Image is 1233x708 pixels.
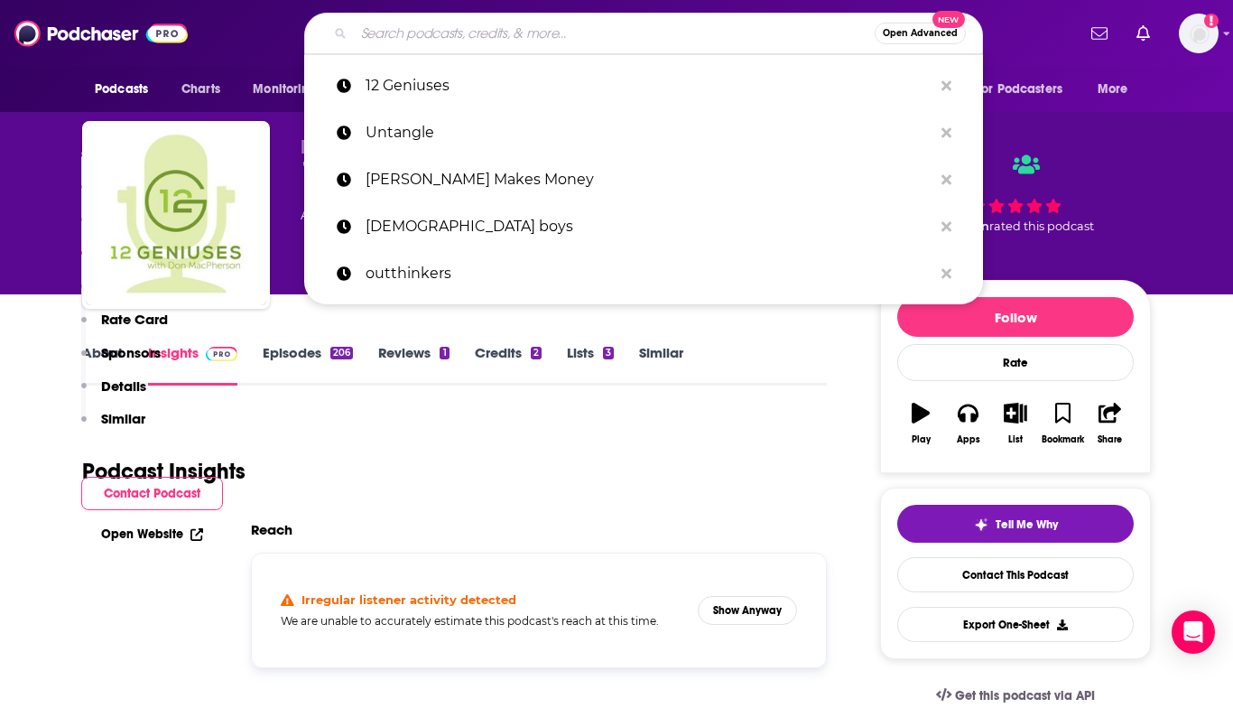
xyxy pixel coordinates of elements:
[304,13,983,54] div: Search podcasts, credits, & more...
[932,11,965,28] span: New
[992,391,1039,456] button: List
[366,109,932,156] p: Untangle
[240,72,340,107] button: open menu
[304,109,983,156] a: Untangle
[1172,610,1215,654] div: Open Intercom Messenger
[912,434,931,445] div: Play
[253,77,317,102] span: Monitoring
[955,688,1095,703] span: Get this podcast via API
[366,203,932,250] p: preacher boys
[304,203,983,250] a: [DEMOGRAPHIC_DATA] boys
[1098,434,1122,445] div: Share
[304,62,983,109] a: 12 Geniuses
[897,344,1134,381] div: Rate
[301,137,430,154] span: [PERSON_NAME]
[330,347,353,359] div: 206
[378,344,449,386] a: Reviews1
[304,156,983,203] a: [PERSON_NAME] Makes Money
[698,596,797,625] button: Show Anyway
[1087,391,1134,456] button: Share
[957,434,980,445] div: Apps
[976,77,1062,102] span: For Podcasters
[1042,434,1084,445] div: Bookmark
[366,250,932,297] p: outthinkers
[875,23,966,44] button: Open AdvancedNew
[101,344,161,361] p: Sponsors
[354,19,875,48] input: Search podcasts, credits, & more...
[301,204,677,226] div: A weekly podcast
[1129,18,1157,49] a: Show notifications dropdown
[81,377,146,411] button: Details
[101,377,146,395] p: Details
[440,347,449,359] div: 1
[263,344,353,386] a: Episodes206
[944,391,991,456] button: Apps
[897,297,1134,337] button: Follow
[897,391,944,456] button: Play
[366,62,932,109] p: 12 Geniuses
[82,72,172,107] button: open menu
[475,344,542,386] a: Credits2
[366,156,932,203] p: Travis Makes Money
[81,477,223,510] button: Contact Podcast
[531,347,542,359] div: 2
[996,517,1058,532] span: Tell Me Why
[181,77,220,102] span: Charts
[964,72,1089,107] button: open menu
[639,344,683,386] a: Similar
[95,77,148,102] span: Podcasts
[251,521,292,538] h2: Reach
[301,592,516,607] h4: Irregular listener activity detected
[1084,18,1115,49] a: Show notifications dropdown
[1179,14,1219,53] img: User Profile
[897,557,1134,592] a: Contact This Podcast
[1179,14,1219,53] span: Logged in as megcassidy
[1085,72,1151,107] button: open menu
[14,16,188,51] img: Podchaser - Follow, Share and Rate Podcasts
[1098,77,1128,102] span: More
[101,410,145,427] p: Similar
[567,344,614,386] a: Lists3
[1204,14,1219,28] svg: Add a profile image
[897,607,1134,642] button: Export One-Sheet
[897,505,1134,543] button: tell me why sparkleTell Me Why
[1008,434,1023,445] div: List
[170,72,231,107] a: Charts
[1179,14,1219,53] button: Show profile menu
[883,29,958,38] span: Open Advanced
[1039,391,1086,456] button: Bookmark
[281,614,683,628] h5: We are unable to accurately estimate this podcast's reach at this time.
[974,517,988,532] img: tell me why sparkle
[603,347,614,359] div: 3
[81,410,145,443] button: Similar
[989,219,1094,233] span: rated this podcast
[81,344,161,377] button: Sponsors
[880,137,1151,249] div: 1 personrated this podcast
[86,125,266,305] img: 12 Geniuses Podcast
[304,250,983,297] a: outthinkers
[101,526,203,542] a: Open Website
